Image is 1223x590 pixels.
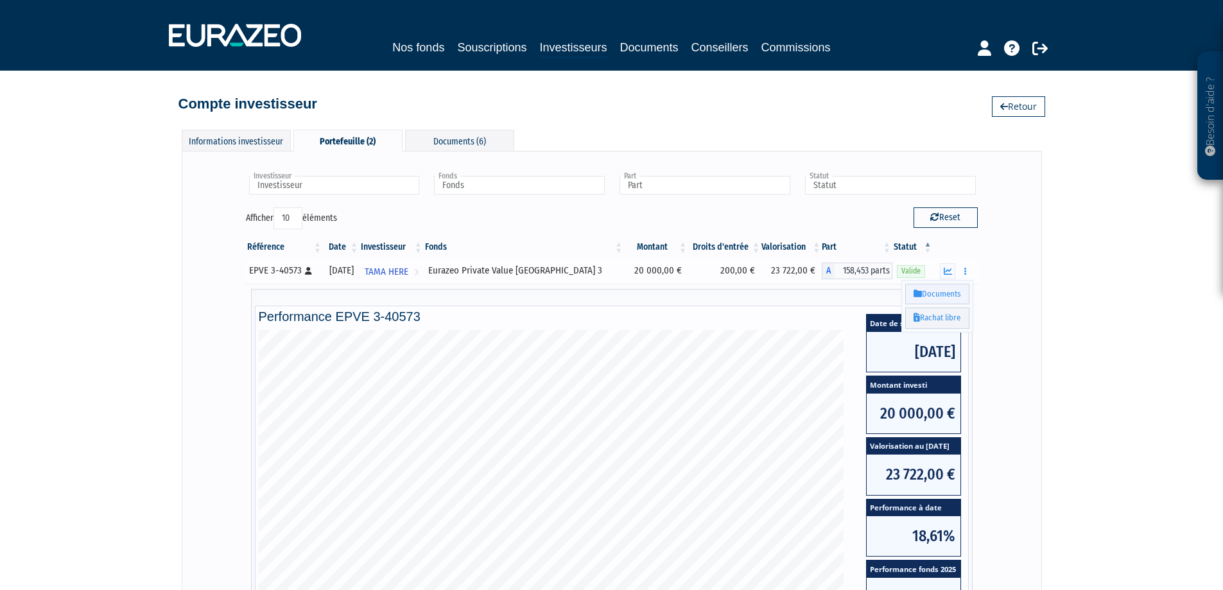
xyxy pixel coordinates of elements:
h4: Compte investisseur [178,96,317,112]
button: Reset [914,207,978,228]
a: TAMA HERE [360,258,424,284]
div: Informations investisseur [182,130,291,151]
span: Date de souscription [867,315,960,332]
p: Besoin d'aide ? [1203,58,1218,174]
div: Documents (6) [405,130,514,151]
span: 23 722,00 € [867,455,960,494]
label: Afficher éléments [246,207,337,229]
th: Valorisation: activer pour trier la colonne par ordre croissant [761,236,822,258]
th: Fonds: activer pour trier la colonne par ordre croissant [424,236,624,258]
i: [Français] Personne physique [305,267,312,275]
a: Investisseurs [539,39,607,58]
select: Afficheréléments [273,207,302,229]
a: Souscriptions [457,39,526,56]
a: Conseillers [691,39,749,56]
div: EPVE 3-40573 [249,264,319,277]
span: [DATE] [867,332,960,372]
span: Montant investi [867,376,960,394]
th: Droits d'entrée: activer pour trier la colonne par ordre croissant [688,236,761,258]
div: Portefeuille (2) [293,130,403,152]
span: TAMA HERE [365,260,408,284]
a: Nos fonds [392,39,444,56]
div: A - Eurazeo Private Value Europe 3 [822,263,892,279]
span: 18,61% [867,516,960,556]
th: Montant: activer pour trier la colonne par ordre croissant [624,236,688,258]
a: Documents [905,284,969,305]
a: Documents [620,39,679,56]
td: 23 722,00 € [761,258,822,284]
span: A [822,263,835,279]
th: Investisseur: activer pour trier la colonne par ordre croissant [360,236,424,258]
span: 158,453 parts [835,263,892,279]
th: Part: activer pour trier la colonne par ordre croissant [822,236,892,258]
i: Voir l'investisseur [414,260,419,284]
span: 20 000,00 € [867,394,960,433]
a: Rachat libre [905,308,969,329]
td: 20 000,00 € [624,258,688,284]
th: Statut : activer pour trier la colonne par ordre d&eacute;croissant [892,236,933,258]
span: Performance fonds 2025 [867,560,960,578]
h4: Performance EPVE 3-40573 [259,309,965,324]
td: 200,00 € [688,258,761,284]
div: [DATE] [327,264,355,277]
span: Performance à date [867,499,960,517]
a: Retour [992,96,1045,117]
th: Date: activer pour trier la colonne par ordre croissant [323,236,360,258]
span: Valide [897,265,925,277]
div: Eurazeo Private Value [GEOGRAPHIC_DATA] 3 [428,264,620,277]
a: Commissions [761,39,831,56]
th: Référence : activer pour trier la colonne par ordre croissant [246,236,324,258]
span: Valorisation au [DATE] [867,438,960,455]
img: 1732889491-logotype_eurazeo_blanc_rvb.png [169,24,301,47]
